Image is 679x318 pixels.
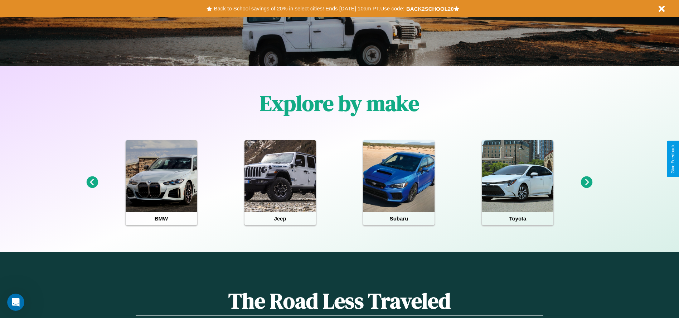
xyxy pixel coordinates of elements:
[126,212,197,225] h4: BMW
[670,144,675,174] div: Give Feedback
[363,212,435,225] h4: Subaru
[260,89,419,118] h1: Explore by make
[7,294,24,311] iframe: Intercom live chat
[136,286,543,316] h1: The Road Less Traveled
[212,4,406,14] button: Back to School savings of 20% in select cities! Ends [DATE] 10am PT.Use code:
[244,212,316,225] h4: Jeep
[406,6,454,12] b: BACK2SCHOOL20
[482,212,553,225] h4: Toyota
